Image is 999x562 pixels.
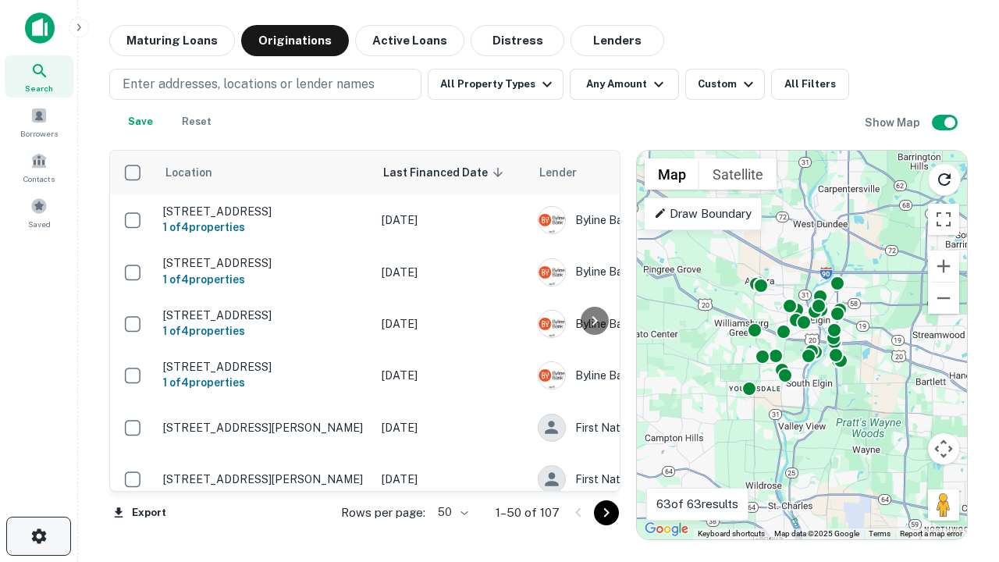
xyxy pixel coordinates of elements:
p: [STREET_ADDRESS] [163,360,366,374]
h6: 1 of 4 properties [163,374,366,391]
a: Borrowers [5,101,73,143]
div: Byline Bank [538,206,772,234]
button: Keyboard shortcuts [698,528,765,539]
a: Contacts [5,146,73,188]
p: [DATE] [382,264,522,281]
button: All Property Types [428,69,563,100]
button: Active Loans [355,25,464,56]
p: [STREET_ADDRESS] [163,308,366,322]
th: Last Financed Date [374,151,530,194]
div: Byline Bank [538,258,772,286]
a: Search [5,55,73,98]
button: Originations [241,25,349,56]
button: Go to next page [594,500,619,525]
button: Zoom in [928,251,959,282]
h6: 1 of 4 properties [163,271,366,288]
div: First Nations Bank [538,414,772,442]
iframe: Chat Widget [921,387,999,462]
div: 50 [432,501,471,524]
p: [STREET_ADDRESS][PERSON_NAME] [163,421,366,435]
img: Google [641,519,692,539]
button: Drag Pegman onto the map to open Street View [928,489,959,521]
div: First Nations Bank [538,465,772,493]
a: Report a map error [900,529,962,538]
div: Custom [698,75,758,94]
button: Maturing Loans [109,25,235,56]
p: [DATE] [382,212,522,229]
button: Zoom out [928,283,959,314]
p: 63 of 63 results [656,495,738,514]
button: Toggle fullscreen view [928,204,959,235]
p: Enter addresses, locations or lender names [123,75,375,94]
h6: 1 of 4 properties [163,219,366,236]
button: All Filters [771,69,849,100]
a: Open this area in Google Maps (opens a new window) [641,519,692,539]
span: Location [165,163,233,182]
span: Last Financed Date [383,163,508,182]
th: Lender [530,151,780,194]
button: Show street map [645,158,699,190]
button: Distress [471,25,564,56]
span: Search [25,82,53,94]
button: Save your search to get updates of matches that match your search criteria. [116,106,165,137]
p: [STREET_ADDRESS][PERSON_NAME] [163,472,366,486]
span: Map data ©2025 Google [774,529,859,538]
span: Borrowers [20,127,58,140]
p: Draw Boundary [654,205,752,223]
button: Export [109,501,170,525]
span: Lender [539,163,577,182]
p: [STREET_ADDRESS] [163,205,366,219]
button: Show satellite imagery [699,158,777,190]
div: 0 0 [637,151,967,539]
p: [DATE] [382,315,522,333]
button: Enter addresses, locations or lender names [109,69,421,100]
span: Saved [28,218,51,230]
p: [DATE] [382,471,522,488]
div: Byline Bank [538,310,772,338]
img: picture [539,362,565,389]
button: Lenders [571,25,664,56]
div: Byline Bank [538,361,772,389]
img: capitalize-icon.png [25,12,55,44]
h6: Show Map [865,114,923,131]
button: Reload search area [928,163,961,196]
p: [DATE] [382,419,522,436]
button: Reset [172,106,222,137]
button: Custom [685,69,765,100]
img: picture [539,311,565,337]
p: [DATE] [382,367,522,384]
p: [STREET_ADDRESS] [163,256,366,270]
img: picture [539,259,565,286]
img: picture [539,207,565,233]
span: Contacts [23,173,55,185]
a: Saved [5,191,73,233]
h6: 1 of 4 properties [163,322,366,340]
button: Any Amount [570,69,679,100]
th: Location [155,151,374,194]
p: 1–50 of 107 [496,503,560,522]
p: Rows per page: [341,503,425,522]
a: Terms (opens in new tab) [869,529,891,538]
